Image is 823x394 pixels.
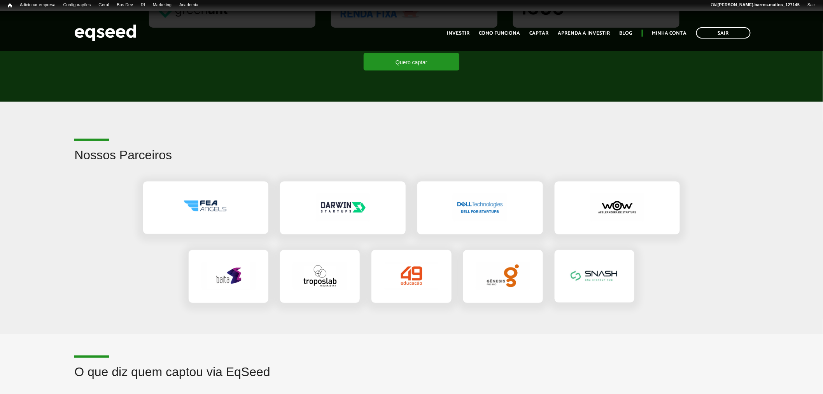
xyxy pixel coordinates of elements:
img: Parceiro 4 [590,193,644,222]
a: Configurações [60,2,95,8]
h2: O que diz quem captou via EqSeed [74,365,817,390]
a: Início [4,2,16,9]
a: Aprenda a investir [558,31,610,36]
img: Parceiro 1 [179,193,233,221]
a: RI [137,2,149,8]
img: Parceiro 5 [201,262,256,290]
a: Olá[PERSON_NAME].barros.mattos_127145 [707,2,804,8]
a: Investir [447,31,470,36]
a: Academia [175,2,202,8]
img: Parceiro 8 [476,262,530,290]
strong: [PERSON_NAME].barros.mattos_127145 [718,2,800,7]
a: Quero captar [364,53,459,70]
a: Adicionar empresa [16,2,60,8]
img: Parceiro 9 [567,262,622,290]
a: Blog [620,31,632,36]
img: Parceiro 7 [384,262,439,290]
img: Parceiro 3 [453,193,507,222]
img: Parceiro 2 [316,193,370,222]
img: Parceiro 6 [293,262,347,290]
a: Geral [95,2,113,8]
a: Minha conta [652,31,687,36]
span: Início [8,3,12,8]
a: Marketing [149,2,175,8]
a: Sair [804,2,819,8]
a: Como funciona [479,31,520,36]
a: Sair [696,27,751,39]
h2: Nossos Parceiros [74,148,748,174]
img: EqSeed [74,23,137,43]
a: Bus Dev [113,2,137,8]
a: Captar [530,31,549,36]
